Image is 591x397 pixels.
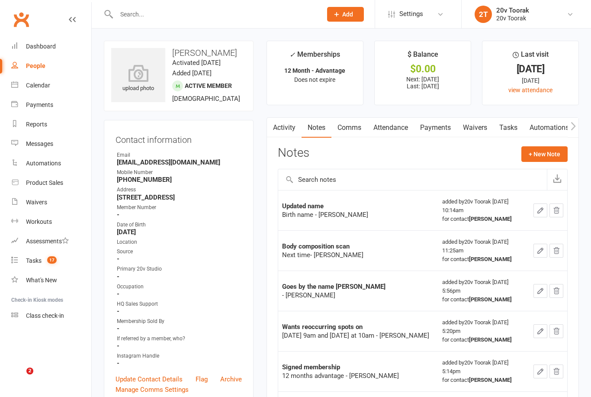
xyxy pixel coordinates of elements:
a: Notes [302,118,331,138]
div: added by 20v Toorak [DATE] 5:14pm [442,358,526,384]
h3: [PERSON_NAME] [111,48,246,58]
strong: [DATE] [117,228,242,236]
div: 2T [475,6,492,23]
a: Attendance [367,118,414,138]
div: for contact [442,215,526,223]
div: added by 20v Toorak [DATE] 5:56pm [442,278,526,304]
strong: Goes by the name [PERSON_NAME] [282,283,385,290]
strong: [PERSON_NAME] [469,256,512,262]
div: upload photo [111,65,165,93]
div: What's New [26,277,57,284]
a: Flag [196,374,208,384]
a: Clubworx [10,9,32,30]
div: Payments [26,101,53,108]
div: Workouts [26,218,52,225]
a: Reports [11,115,91,134]
strong: [PERSON_NAME] [469,377,512,383]
div: Email [117,151,242,159]
a: Manage Comms Settings [116,384,189,395]
span: Settings [399,4,423,24]
div: for contact [442,336,526,344]
div: Member Number [117,203,242,212]
a: Calendar [11,76,91,95]
a: Automations [524,118,575,138]
input: Search notes [278,169,547,190]
a: Tasks 17 [11,251,91,271]
div: [DATE] [490,65,571,74]
strong: - [117,307,242,315]
a: Payments [11,95,91,115]
a: Automations [11,154,91,173]
strong: Updated name [282,202,324,210]
a: Update Contact Details [116,374,183,384]
a: Comms [331,118,367,138]
div: Automations [26,160,61,167]
a: Archive [220,374,242,384]
a: Payments [414,118,457,138]
a: Waivers [11,193,91,212]
div: for contact [442,255,526,264]
div: Birth name - [PERSON_NAME] [282,210,434,219]
span: [DEMOGRAPHIC_DATA] [172,95,240,103]
a: Workouts [11,212,91,232]
div: Address [117,186,242,194]
span: Does not expire [294,76,335,83]
div: 20v Toorak [496,6,529,14]
a: What's New [11,271,91,290]
strong: [PHONE_NUMBER] [117,176,242,184]
div: People [26,62,45,69]
div: [DATE] [490,76,571,85]
a: Product Sales [11,173,91,193]
strong: Wants reoccurring spots on [282,323,363,331]
h3: Contact information [116,132,242,145]
div: Memberships [289,49,340,65]
div: Waivers [26,199,47,206]
div: Assessments [26,238,69,245]
div: Messages [26,140,53,147]
a: Tasks [493,118,524,138]
a: People [11,56,91,76]
strong: Signed membership [282,363,340,371]
strong: 12 Month - Advantage [284,67,345,74]
button: Add [327,7,364,22]
a: Activity [267,118,302,138]
i: ✓ [289,51,295,59]
strong: [PERSON_NAME] [469,216,512,222]
span: Active member [185,82,232,89]
div: added by 20v Toorak [DATE] 10:14am [442,197,526,223]
div: Date of Birth [117,221,242,229]
div: - [PERSON_NAME] [282,291,434,300]
div: Last visit [513,49,549,65]
span: 2 [26,368,33,374]
strong: [STREET_ADDRESS] [117,194,242,201]
a: Dashboard [11,37,91,56]
input: Search... [114,8,316,20]
div: HQ Sales Support [117,300,242,308]
button: + New Note [521,146,568,162]
strong: - [117,273,242,281]
strong: - [117,255,242,263]
time: Activated [DATE] [172,59,221,67]
span: 17 [47,256,57,264]
p: Next: [DATE] Last: [DATE] [382,76,463,90]
a: Messages [11,134,91,154]
div: for contact [442,295,526,304]
strong: - [117,211,242,219]
div: Location [117,238,242,246]
strong: [EMAIL_ADDRESS][DOMAIN_NAME] [117,158,242,166]
div: Instagram Handle [117,352,242,360]
div: Class check-in [26,312,64,319]
div: added by 20v Toorak [DATE] 11:25am [442,238,526,264]
strong: [PERSON_NAME] [469,296,512,303]
a: Waivers [457,118,493,138]
span: Add [342,11,353,18]
div: Primary 20v Studio [117,265,242,273]
strong: Body composition scan [282,242,350,250]
h3: Notes [278,146,309,162]
div: [DATE] 9am and [DATE] at 10am - [PERSON_NAME] [282,331,434,340]
div: Next time- [PERSON_NAME] [282,251,434,259]
a: view attendance [508,87,552,94]
div: added by 20v Toorak [DATE] 5:20pm [442,318,526,344]
a: Assessments [11,232,91,251]
div: 20v Toorak [496,14,529,22]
